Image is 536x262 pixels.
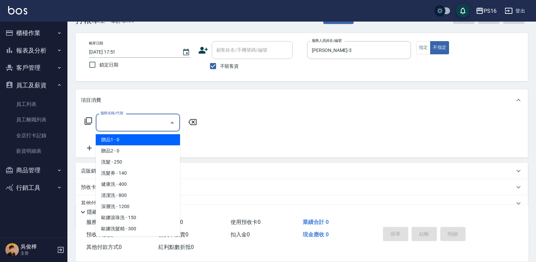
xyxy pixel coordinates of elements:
[86,231,116,238] span: 預收卡販賣 0
[158,244,194,250] span: 紅利點數折抵 0
[3,112,65,127] a: 員工離職列表
[96,212,180,223] span: 歐娜滾珠洗 - 150
[81,168,101,175] p: 店販銷售
[76,179,528,195] div: 預收卡販賣
[89,41,103,46] label: 帳單日期
[3,77,65,94] button: 員工及薪資
[167,117,178,128] button: Close
[96,168,180,179] span: 洗髮券 - 140
[96,179,180,190] span: 健康洗 - 400
[76,195,528,211] div: 其他付款方式
[81,200,115,207] p: 其他付款方式
[96,223,180,234] span: 歐娜洗髮精 - 300
[96,134,180,145] span: 贈品1 - 0
[3,179,65,197] button: 行銷工具
[76,163,528,179] div: 店販銷售
[430,41,449,54] button: 不指定
[8,6,27,14] img: Logo
[473,4,499,18] button: PS16
[86,219,111,225] span: 服務消費 0
[456,4,470,18] button: save
[21,250,55,256] p: 主管
[303,219,329,225] span: 業績合計 0
[5,243,19,257] img: Person
[96,190,180,201] span: 清潔洗 - 800
[303,231,329,238] span: 現金應收 0
[96,234,180,245] span: 補燙599以下 - 300
[87,209,117,216] p: 隱藏業績明細
[484,7,497,15] div: PS16
[312,38,341,43] label: 服務人員姓名/編號
[96,156,180,168] span: 洗髮 - 250
[3,42,65,59] button: 報表及分析
[86,244,122,250] span: 其他付款方式 0
[3,162,65,179] button: 商品管理
[3,24,65,42] button: 櫃檯作業
[81,97,101,104] p: 項目消費
[231,219,261,225] span: 使用預收卡 0
[3,128,65,143] a: 全店打卡記錄
[96,145,180,156] span: 贈品2 - 0
[100,111,123,116] label: 服務名稱/代號
[89,47,175,58] input: YYYY/MM/DD hh:mm
[3,59,65,77] button: 客戶管理
[21,243,55,250] h5: 吳俊樺
[76,89,528,111] div: 項目消費
[3,96,65,112] a: 員工列表
[502,5,528,17] button: 登出
[416,41,431,54] button: 指定
[81,184,106,191] p: 預收卡販賣
[220,63,239,70] span: 不留客資
[3,143,65,159] a: 薪資明細表
[99,61,118,68] span: 鎖定日期
[231,231,250,238] span: 扣入金 0
[178,44,194,60] button: Choose date, selected date is 2025-09-10
[96,201,180,212] span: 深層洗 - 1200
